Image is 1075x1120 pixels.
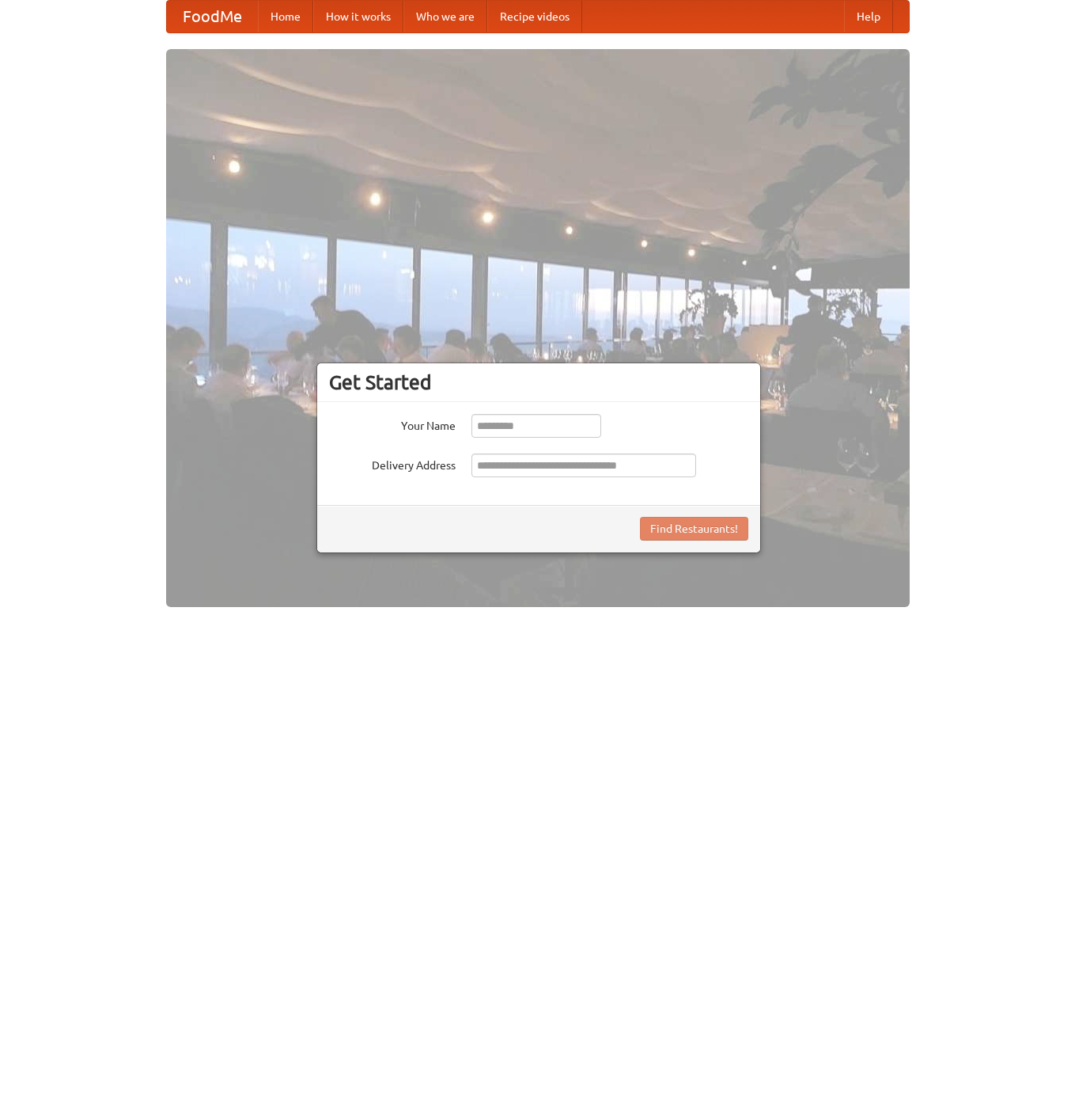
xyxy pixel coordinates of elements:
[258,1,313,32] a: Home
[329,454,456,473] label: Delivery Address
[167,1,258,32] a: FoodMe
[329,370,748,394] h3: Get Started
[403,1,487,32] a: Who we are
[487,1,582,32] a: Recipe videos
[313,1,403,32] a: How it works
[844,1,893,32] a: Help
[640,517,748,541] button: Find Restaurants!
[329,414,456,434] label: Your Name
